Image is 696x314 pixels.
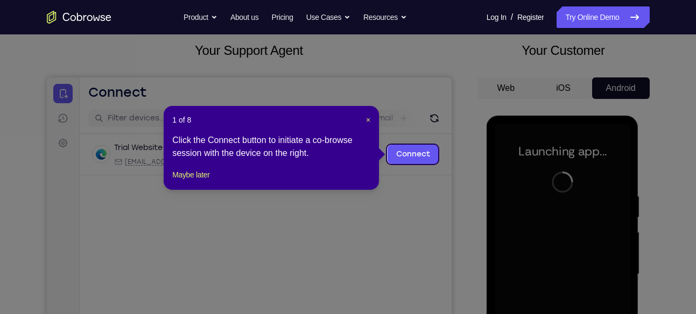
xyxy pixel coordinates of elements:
[517,6,544,28] a: Register
[306,6,350,28] button: Use Cases
[33,56,405,98] div: Open device details
[67,80,194,89] div: Email
[61,35,196,46] input: Filter devices...
[172,168,209,181] button: Maybe later
[41,6,100,24] h1: Connect
[273,80,301,89] span: +11 more
[184,6,217,28] button: Product
[47,11,111,24] a: Go to the home page
[120,66,148,75] div: Online
[366,116,370,124] span: ×
[557,6,649,28] a: Try Online Demo
[67,65,116,76] div: Trial Website
[172,134,370,160] div: Click the Connect button to initiate a co-browse session with the device on the right.
[327,35,346,46] label: Email
[379,32,396,49] button: Refresh
[78,80,194,89] span: web@example.com
[172,115,191,125] span: 1 of 8
[341,67,392,87] a: Connect
[6,31,26,51] a: Sessions
[6,6,26,26] a: Connect
[121,69,123,72] div: New devices found.
[6,56,26,75] a: Settings
[271,6,293,28] a: Pricing
[211,80,266,89] span: Cobrowse demo
[511,11,513,24] span: /
[214,35,248,46] label: demo_id
[366,115,370,125] button: Close Tour
[363,6,407,28] button: Resources
[230,6,258,28] a: About us
[487,6,507,28] a: Log In
[200,80,266,89] div: App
